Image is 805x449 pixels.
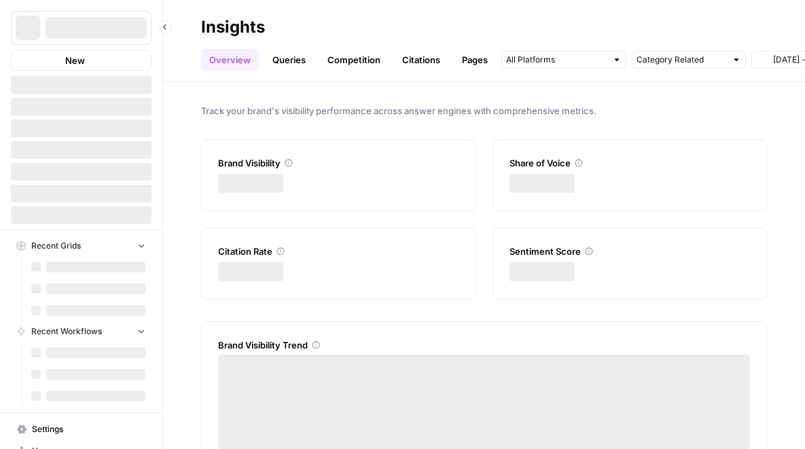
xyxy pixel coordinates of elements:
[506,53,607,67] input: All Platforms
[218,245,459,258] div: Citation Rate
[31,325,102,338] span: Recent Workflows
[31,240,81,252] span: Recent Grids
[201,104,767,118] span: Track your brand's visibility performance across answer engines with comprehensive metrics.
[32,423,145,435] span: Settings
[454,49,496,71] a: Pages
[11,236,151,256] button: Recent Grids
[201,16,265,38] div: Insights
[201,49,259,71] a: Overview
[218,156,459,170] div: Brand Visibility
[65,54,85,67] span: New
[11,321,151,342] button: Recent Workflows
[218,338,750,352] div: Brand Visibility Trend
[394,49,448,71] a: Citations
[11,418,151,440] a: Settings
[264,49,314,71] a: Queries
[509,156,751,170] div: Share of Voice
[637,53,726,67] input: Category Related
[319,49,389,71] a: Competition
[509,245,751,258] div: Sentiment Score
[11,50,151,71] button: New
